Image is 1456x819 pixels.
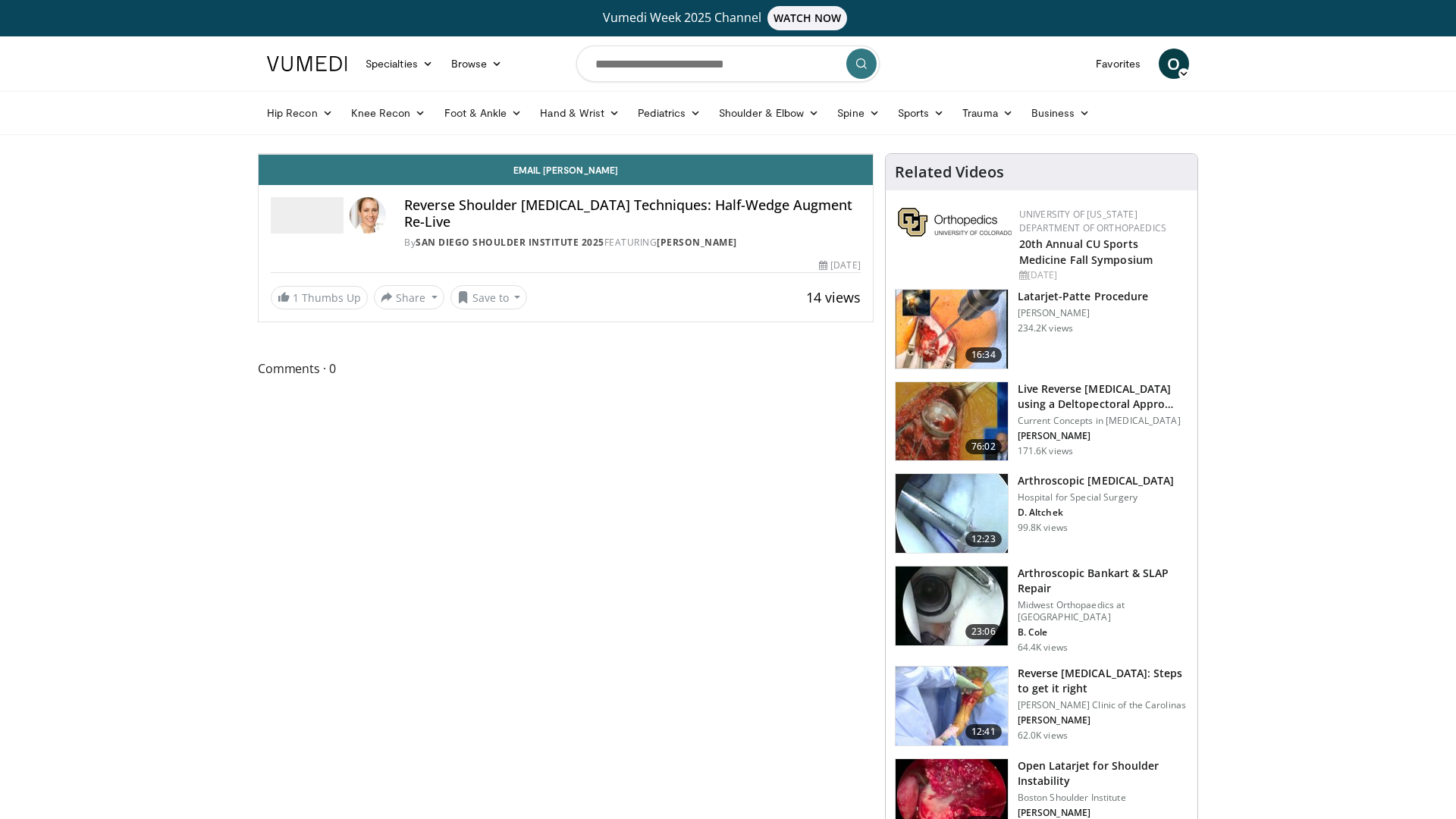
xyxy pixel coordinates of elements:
[896,474,1008,553] img: 10039_3.png.150x105_q85_crop-smart_upscale.jpg
[1019,208,1166,234] a: University of [US_STATE] Department of Orthopaedics
[965,532,1002,547] span: 12:23
[895,566,1188,654] a: 23:06 Arthroscopic Bankart & SLAP Repair Midwest Orthopaedics at [GEOGRAPHIC_DATA] B. Cole 64.4K ...
[896,290,1008,369] img: 617583_3.png.150x105_q85_crop-smart_upscale.jpg
[1019,237,1153,267] a: 20th Annual CU Sports Medicine Fall Symposium
[896,566,1008,645] img: cole_0_3.png.150x105_q85_crop-smart_upscale.jpg
[1018,642,1068,654] p: 64.4K views
[1018,566,1188,596] h3: Arthroscopic Bankart & SLAP Repair
[953,98,1022,128] a: Trauma
[965,624,1002,639] span: 23:06
[435,98,532,128] a: Foot & Ankle
[1018,699,1188,711] p: [PERSON_NAME] Clinic of the Carolinas
[267,56,347,71] img: VuMedi Logo
[1018,666,1188,696] h3: Reverse [MEDICAL_DATA]: Steps to get it right
[1018,792,1188,804] p: Boston Shoulder Institute
[819,259,860,272] div: [DATE]
[895,289,1188,369] a: 16:34 Latarjet-Patte Procedure [PERSON_NAME] 234.2K views
[889,98,954,128] a: Sports
[350,197,386,234] img: Avatar
[1018,307,1148,319] p: [PERSON_NAME]
[1018,626,1188,639] p: B. Cole
[356,49,442,79] a: Specialties
[1018,445,1073,457] p: 171.6K views
[898,208,1012,237] img: 355603a8-37da-49b6-856f-e00d7e9307d3.png.150x105_q85_autocrop_double_scale_upscale_version-0.2.png
[271,197,344,234] img: San Diego Shoulder Institute 2025
[531,98,629,128] a: Hand & Wrist
[895,666,1188,746] a: 12:41 Reverse [MEDICAL_DATA]: Steps to get it right [PERSON_NAME] Clinic of the Carolinas [PERSON...
[1018,522,1068,534] p: 99.8K views
[896,667,1008,745] img: 326034_0000_1.png.150x105_q85_crop-smart_upscale.jpg
[1018,807,1188,819] p: [PERSON_NAME]
[1087,49,1150,79] a: Favorites
[895,163,1004,181] h4: Related Videos
[1019,268,1185,282] div: [DATE]
[965,439,1002,454] span: 76:02
[293,290,299,305] span: 1
[1018,289,1148,304] h3: Latarjet-Patte Procedure
[657,236,737,249] a: [PERSON_NAME]
[269,6,1187,30] a: Vumedi Week 2025 ChannelWATCH NOW
[450,285,528,309] button: Save to
[895,473,1188,554] a: 12:23 Arthroscopic [MEDICAL_DATA] Hospital for Special Surgery D. Altchek 99.8K views
[896,382,1008,461] img: 684033_3.png.150x105_q85_crop-smart_upscale.jpg
[965,347,1002,362] span: 16:34
[342,98,435,128] a: Knee Recon
[258,98,342,128] a: Hip Recon
[416,236,604,249] a: San Diego Shoulder Institute 2025
[767,6,848,30] span: WATCH NOW
[895,381,1188,462] a: 76:02 Live Reverse [MEDICAL_DATA] using a Deltopectoral Appro… Current Concepts in [MEDICAL_DATA]...
[1018,599,1188,623] p: Midwest Orthopaedics at [GEOGRAPHIC_DATA]
[374,285,444,309] button: Share
[442,49,512,79] a: Browse
[404,197,861,230] h4: Reverse Shoulder [MEDICAL_DATA] Techniques: Half-Wedge Augment Re-Live
[258,359,874,378] span: Comments 0
[576,45,880,82] input: Search topics, interventions
[828,98,888,128] a: Spine
[259,154,873,155] video-js: Video Player
[710,98,828,128] a: Shoulder & Elbow
[806,288,861,306] span: 14 views
[965,724,1002,739] span: 12:41
[1018,730,1068,742] p: 62.0K views
[1018,430,1188,442] p: [PERSON_NAME]
[271,286,368,309] a: 1 Thumbs Up
[1022,98,1100,128] a: Business
[404,236,861,249] div: By FEATURING
[1018,507,1175,519] p: D. Altchek
[1018,322,1073,334] p: 234.2K views
[1018,415,1188,427] p: Current Concepts in [MEDICAL_DATA]
[629,98,710,128] a: Pediatrics
[1018,758,1188,789] h3: Open Latarjet for Shoulder Instability
[1018,473,1175,488] h3: Arthroscopic [MEDICAL_DATA]
[1018,491,1175,504] p: Hospital for Special Surgery
[259,155,873,185] a: Email [PERSON_NAME]
[1018,714,1188,726] p: [PERSON_NAME]
[1018,381,1188,412] h3: Live Reverse [MEDICAL_DATA] using a Deltopectoral Appro…
[1159,49,1189,79] a: O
